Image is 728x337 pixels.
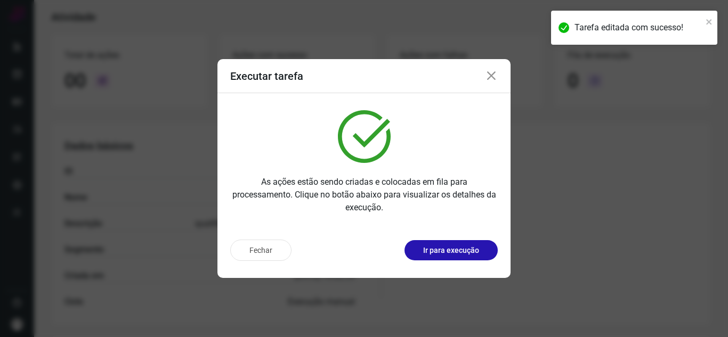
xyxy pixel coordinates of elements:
[706,15,713,28] button: close
[230,70,303,83] h3: Executar tarefa
[423,245,479,256] p: Ir para execução
[230,176,498,214] p: As ações estão sendo criadas e colocadas em fila para processamento. Clique no botão abaixo para ...
[230,240,292,261] button: Fechar
[338,110,391,163] img: verified.svg
[575,21,702,34] div: Tarefa editada com sucesso!
[405,240,498,260] button: Ir para execução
